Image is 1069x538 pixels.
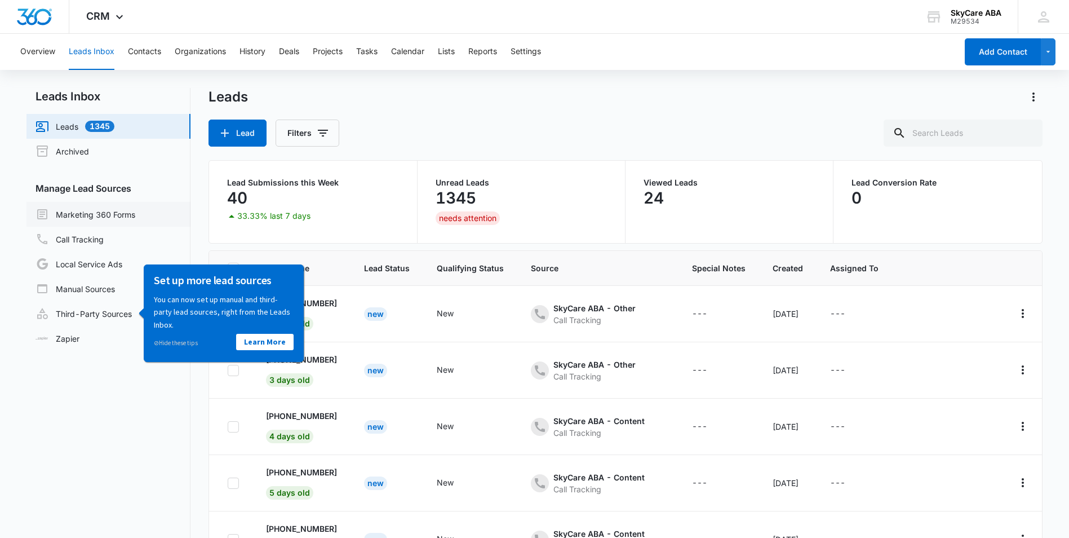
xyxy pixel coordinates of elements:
[1014,474,1032,492] button: Actions
[438,34,455,70] button: Lists
[437,364,474,377] div: - - Select to Edit Field
[830,364,845,377] div: ---
[692,420,707,434] div: ---
[237,212,311,220] p: 33.33% last 7 days
[266,262,337,274] span: Lead Name
[692,364,728,377] div: - - Select to Edit Field
[773,364,803,376] div: [DATE]
[951,17,1001,25] div: account id
[36,333,79,345] a: Zapier
[437,364,454,376] div: New
[437,307,454,319] div: New
[773,262,803,274] span: Created
[239,34,265,70] button: History
[364,477,387,490] div: New
[553,359,636,371] div: SkyCare ABA - Other
[356,34,378,70] button: Tasks
[553,415,645,427] div: SkyCare ABA - Content
[266,410,337,441] a: [PHONE_NUMBER]4 days old
[36,307,132,320] a: Third-Party Sources
[644,189,664,207] p: 24
[266,354,337,385] a: [PHONE_NUMBER]3 days old
[266,430,313,443] span: 4 days old
[364,422,387,431] a: New
[851,189,862,207] p: 0
[830,477,866,490] div: - - Select to Edit Field
[437,307,474,321] div: - - Select to Edit Field
[830,420,866,434] div: - - Select to Edit Field
[692,307,728,321] div: - - Select to Edit Field
[553,427,645,439] div: Call Tracking
[36,232,104,246] a: Call Tracking
[692,420,728,434] div: - - Select to Edit Field
[209,89,248,105] h1: Leads
[773,308,803,320] div: [DATE]
[391,34,424,70] button: Calendar
[227,189,247,207] p: 40
[531,262,665,274] span: Source
[830,364,866,377] div: - - Select to Edit Field
[364,307,387,321] div: New
[553,371,636,382] div: Call Tracking
[1014,417,1032,435] button: Actions
[830,262,879,274] span: Assigned To
[692,307,707,321] div: ---
[437,477,454,488] div: New
[531,302,656,326] div: - - Select to Edit Field
[773,421,803,433] div: [DATE]
[437,420,474,434] div: - - Select to Edit Field
[436,189,476,207] p: 1345
[531,471,665,495] div: - - Select to Edit Field
[364,309,387,319] a: New
[692,477,728,490] div: - - Select to Edit Field
[20,34,55,70] button: Overview
[36,282,115,296] a: Manual Sources
[830,307,866,321] div: - - Select to Edit Field
[128,34,161,70] button: Contacts
[364,365,387,375] a: New
[26,88,190,105] h2: Leads Inbox
[830,307,845,321] div: ---
[830,477,845,490] div: ---
[553,471,645,483] div: SkyCare ABA - Content
[19,74,63,82] a: Hide these tips
[553,314,636,326] div: Call Tracking
[1014,361,1032,379] button: Actions
[364,364,387,377] div: New
[266,466,337,478] p: [PHONE_NUMBER]
[437,477,474,490] div: - - Select to Edit Field
[692,262,746,274] span: Special Notes
[36,257,122,271] a: Local Service Ads
[26,182,190,195] h3: Manage Lead Sources
[19,74,24,82] span: ⊘
[69,34,114,70] button: Leads Inbox
[531,415,665,439] div: - - Select to Edit Field
[531,359,656,382] div: - - Select to Edit Field
[279,34,299,70] button: Deals
[437,420,454,432] div: New
[553,483,645,495] div: Call Tracking
[19,8,158,23] h3: Set up more lead sources
[436,211,500,225] div: needs attention
[266,466,337,497] a: [PHONE_NUMBER]5 days old
[644,179,815,187] p: Viewed Leads
[511,34,541,70] button: Settings
[468,34,497,70] button: Reports
[830,420,845,434] div: ---
[19,29,158,67] p: You can now set up manual and third-party lead sources, right from the Leads Inbox.
[773,477,803,489] div: [DATE]
[86,10,110,22] span: CRM
[175,34,226,70] button: Organizations
[36,144,89,158] a: Archived
[36,208,135,221] a: Marketing 360 Forms
[266,486,313,500] span: 5 days old
[884,120,1043,147] input: Search Leads
[951,8,1001,17] div: account name
[436,179,607,187] p: Unread Leads
[227,179,398,187] p: Lead Submissions this Week
[692,364,707,377] div: ---
[1014,305,1032,323] button: Actions
[276,120,339,147] button: Filters
[364,478,387,488] a: New
[266,373,313,387] span: 3 days old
